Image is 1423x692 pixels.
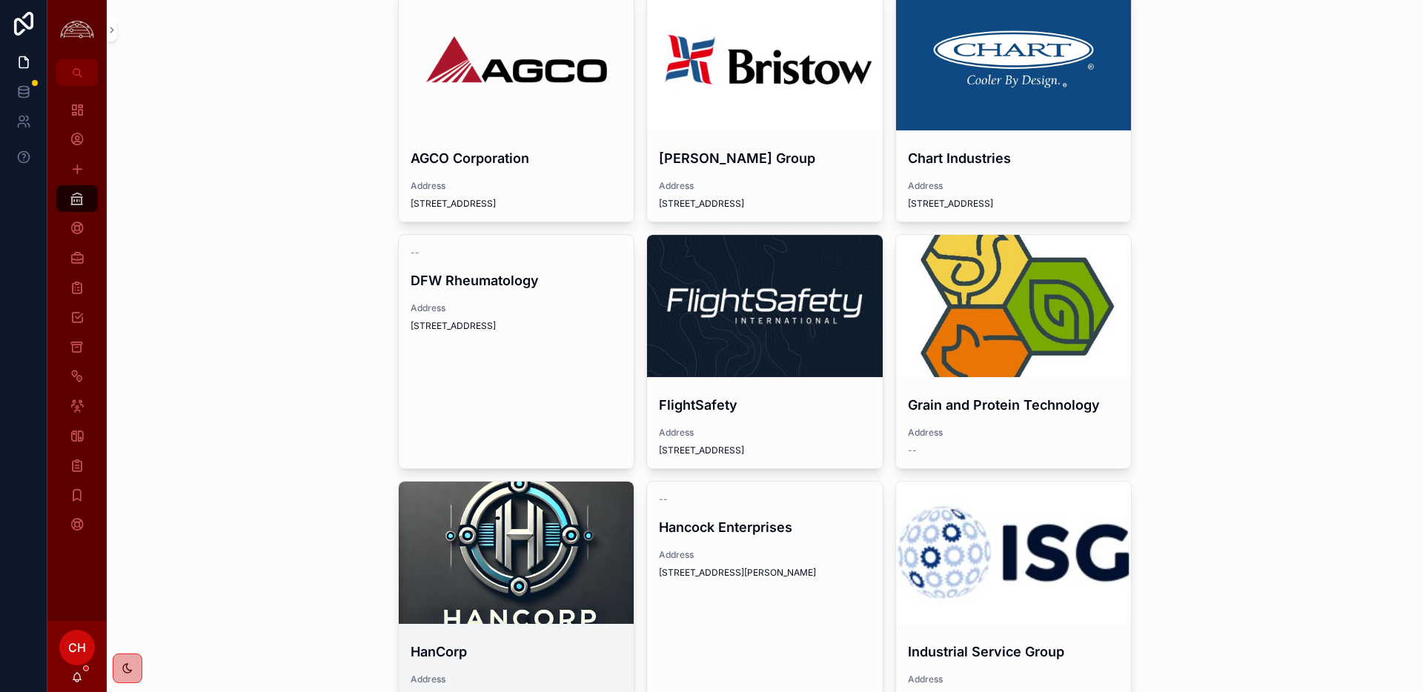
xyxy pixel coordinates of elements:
[659,517,871,537] h4: Hancock Enterprises
[908,148,1120,168] h4: Chart Industries
[659,445,871,456] span: [STREET_ADDRESS]
[659,427,871,439] span: Address
[659,567,871,579] span: [STREET_ADDRESS][PERSON_NAME]
[896,235,1132,377] div: channels4_profile.jpg
[411,148,623,168] h4: AGCO Corporation
[411,320,623,332] span: [STREET_ADDRESS]
[659,549,871,561] span: Address
[659,148,871,168] h4: [PERSON_NAME] Group
[908,445,917,456] span: --
[411,247,419,259] span: --
[646,234,883,469] a: FlightSafetyAddress[STREET_ADDRESS]
[411,198,623,210] span: [STREET_ADDRESS]
[908,395,1120,415] h4: Grain and Protein Technology
[411,642,623,662] h4: HanCorp
[659,180,871,192] span: Address
[659,395,871,415] h4: FlightSafety
[56,19,98,41] img: App logo
[411,302,623,314] span: Address
[908,642,1120,662] h4: Industrial Service Group
[908,673,1120,685] span: Address
[896,482,1132,624] div: the_industrial_service_group_logo.jpeg
[411,180,623,192] span: Address
[47,86,107,557] div: scrollable content
[398,234,635,469] a: --DFW RheumatologyAddress[STREET_ADDRESS]
[411,270,623,290] h4: DFW Rheumatology
[399,482,634,624] div: 778c0795d38c4790889d08bccd6235bd28ab7647284e7b1cd2b3dc64200782bb.png
[908,427,1120,439] span: Address
[659,493,668,505] span: --
[895,234,1132,469] a: Grain and Protein TechnologyAddress--
[647,235,883,377] div: 1633977066381.jpeg
[659,198,871,210] span: [STREET_ADDRESS]
[68,639,86,656] span: CH
[908,180,1120,192] span: Address
[908,198,1120,210] span: [STREET_ADDRESS]
[411,673,623,685] span: Address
